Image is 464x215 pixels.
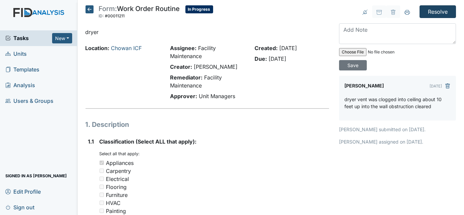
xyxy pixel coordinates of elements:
[344,81,384,90] label: [PERSON_NAME]
[339,138,456,145] p: [PERSON_NAME] assigned on [DATE].
[99,5,180,20] div: Work Order Routine
[106,183,127,191] div: Flooring
[255,45,278,51] strong: Created:
[106,199,121,207] div: HVAC
[420,5,456,18] input: Resolve
[86,120,329,130] h1: 1. Description
[170,45,196,51] strong: Assignee:
[5,171,67,181] span: Signed in as [PERSON_NAME]
[86,28,329,36] p: dryer
[185,5,213,13] span: In Progress
[344,96,451,110] p: dryer vent was clogged into ceiling about 10 feet up into the wall obstruction cleared
[5,96,53,106] span: Users & Groups
[105,13,125,18] span: #00011211
[269,55,286,62] span: [DATE]
[100,201,104,205] input: HVAC
[99,13,104,18] span: ID:
[100,169,104,173] input: Carpentry
[100,185,104,189] input: Flooring
[255,55,267,62] strong: Due:
[100,161,104,165] input: Appliances
[52,33,72,43] button: New
[100,193,104,197] input: Furniture
[100,177,104,181] input: Electrical
[170,63,192,70] strong: Creator:
[5,34,52,42] a: Tasks
[100,151,140,156] small: Select all that apply:
[194,63,238,70] span: [PERSON_NAME]
[88,138,94,146] label: 1.1
[106,191,128,199] div: Furniture
[170,93,197,99] strong: Approver:
[100,138,197,145] span: Classification (Select ALL that apply):
[430,84,442,88] small: [DATE]
[5,64,39,75] span: Templates
[339,126,456,133] p: [PERSON_NAME] submitted on [DATE].
[100,209,104,213] input: Painting
[5,186,41,197] span: Edit Profile
[5,80,35,90] span: Analysis
[339,60,367,70] input: Save
[5,49,27,59] span: Units
[111,45,142,51] a: Chowan ICF
[279,45,297,51] span: [DATE]
[5,202,34,212] span: Sign out
[106,207,126,215] div: Painting
[106,167,131,175] div: Carpentry
[199,93,235,99] span: Unit Managers
[170,74,202,81] strong: Remediator:
[106,159,134,167] div: Appliances
[106,175,129,183] div: Electrical
[99,5,117,13] span: Form:
[86,45,110,51] strong: Location:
